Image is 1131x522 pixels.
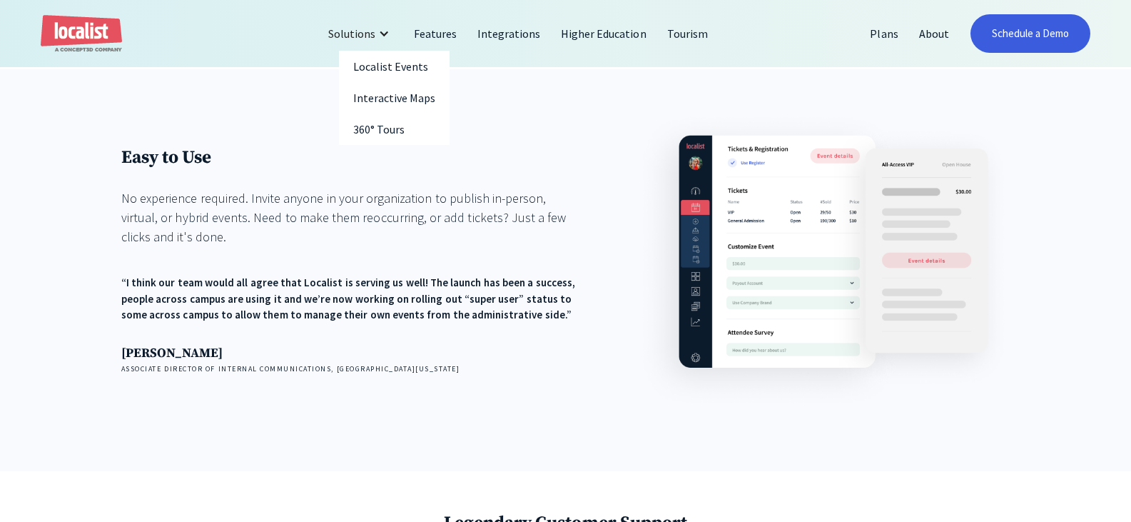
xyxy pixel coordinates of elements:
a: Interactive Maps [339,82,450,114]
a: 360° Tours [339,114,450,145]
a: Features [404,16,467,51]
a: Tourism [657,16,719,51]
strong: [PERSON_NAME] [121,345,223,361]
a: Integrations [467,16,551,51]
a: home [41,15,122,53]
div: Solutions [318,16,404,51]
a: Plans [860,16,908,51]
div: No experience required. Invite anyone in your organization to publish in-person, virtual, or hybr... [121,189,579,246]
a: Localist Events [339,51,450,82]
a: Schedule a Demo [970,14,1091,53]
h4: Associate Director of Internal Communications, [GEOGRAPHIC_DATA][US_STATE] [121,363,579,374]
strong: Easy to Use [121,146,212,169]
div: “I think our team would all agree that Localist is serving us well! The launch has been a success... [121,275,579,323]
nav: Solutions [339,51,450,145]
div: Solutions [328,25,375,42]
a: About [909,16,960,51]
a: Higher Education [551,16,657,51]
